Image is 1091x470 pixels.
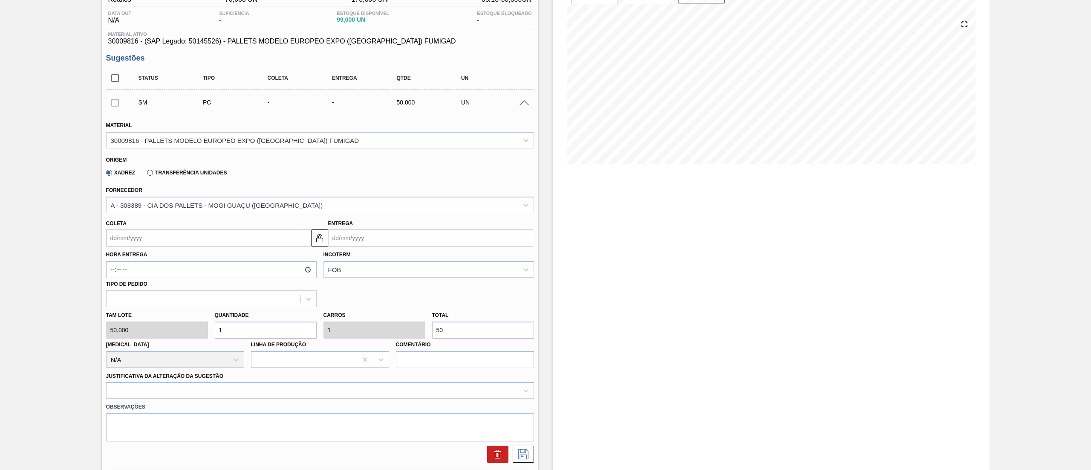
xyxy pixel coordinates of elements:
[328,220,353,226] label: Entrega
[106,220,127,226] label: Coleta
[106,54,534,63] h3: Sugestões
[459,99,533,106] div: UN
[215,312,249,318] label: Quantidade
[432,312,449,318] label: Total
[108,32,532,37] span: Material ativo
[475,11,534,24] div: -
[330,99,404,106] div: -
[106,342,149,348] label: [MEDICAL_DATA]
[323,312,346,318] label: Carros
[483,446,508,463] div: Excluir Sugestão
[337,17,389,23] span: 99,000 UN
[328,229,533,247] input: dd/mm/yyyy
[265,99,339,106] div: -
[136,99,210,106] div: Sugestão Manual
[459,75,533,81] div: UN
[201,99,274,106] div: Pedido de Compra
[201,75,274,81] div: Tipo
[311,229,328,247] button: locked
[315,233,325,243] img: locked
[323,252,351,258] label: Incoterm
[508,446,534,463] div: Salvar Sugestão
[106,11,134,24] div: N/A
[106,157,127,163] label: Origem
[147,170,227,176] label: Transferência Unidades
[396,339,534,351] label: Comentário
[106,281,147,287] label: Tipo de pedido
[106,373,224,379] label: Justificativa da Alteração da Sugestão
[136,75,210,81] div: Status
[106,249,317,261] label: Hora Entrega
[106,229,311,247] input: dd/mm/yyyy
[394,99,468,106] div: 50,000
[219,11,249,16] span: Suficiência
[265,75,339,81] div: Coleta
[111,136,359,144] div: 30009816 - PALLETS MODELO EUROPEO EXPO ([GEOGRAPHIC_DATA]) FUMIGAD
[217,11,251,24] div: -
[106,170,136,176] label: Xadrez
[106,187,142,193] label: Fornecedor
[106,401,534,413] label: Observações
[108,11,132,16] span: Data out
[337,11,389,16] span: Estoque Disponível
[251,342,306,348] label: Linha de Produção
[328,266,341,273] div: FOB
[477,11,531,16] span: Estoque Bloqueado
[106,122,132,128] label: Material
[394,75,468,81] div: Qtde
[111,201,323,209] div: A - 308389 - CIA DOS PALLETS - MOGI GUAÇU ([GEOGRAPHIC_DATA])
[106,309,208,322] label: Tam lote
[108,38,532,45] span: 30009816 - (SAP Legado: 50145526) - PALLETS MODELO EUROPEO EXPO ([GEOGRAPHIC_DATA]) FUMIGAD
[330,75,404,81] div: Entrega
